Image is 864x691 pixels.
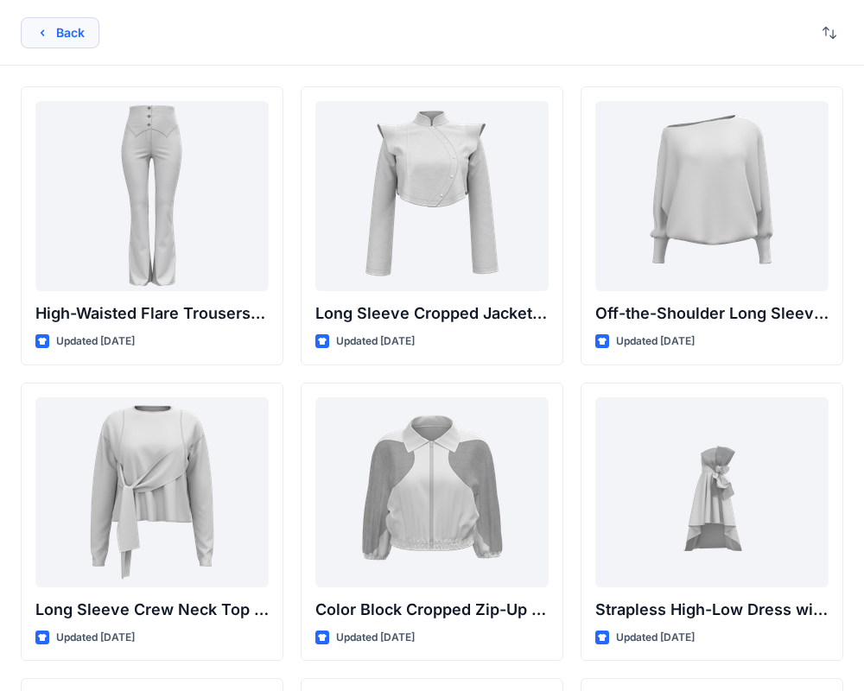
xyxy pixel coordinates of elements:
p: Updated [DATE] [56,629,135,647]
p: Updated [DATE] [336,333,415,351]
button: Back [21,17,99,48]
a: Color Block Cropped Zip-Up Jacket with Sheer Sleeves [315,397,549,587]
a: Long Sleeve Crew Neck Top with Asymmetrical Tie Detail [35,397,269,587]
p: Long Sleeve Cropped Jacket with Mandarin Collar and Shoulder Detail [315,301,549,326]
p: High-Waisted Flare Trousers with Button Detail [35,301,269,326]
p: Updated [DATE] [616,333,695,351]
a: Long Sleeve Cropped Jacket with Mandarin Collar and Shoulder Detail [315,101,549,291]
p: Long Sleeve Crew Neck Top with Asymmetrical Tie Detail [35,598,269,622]
p: Updated [DATE] [56,333,135,351]
a: Strapless High-Low Dress with Side Bow Detail [595,397,829,587]
p: Strapless High-Low Dress with Side Bow Detail [595,598,829,622]
p: Off-the-Shoulder Long Sleeve Top [595,301,829,326]
p: Updated [DATE] [336,629,415,647]
a: Off-the-Shoulder Long Sleeve Top [595,101,829,291]
a: High-Waisted Flare Trousers with Button Detail [35,101,269,291]
p: Updated [DATE] [616,629,695,647]
p: Color Block Cropped Zip-Up Jacket with Sheer Sleeves [315,598,549,622]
